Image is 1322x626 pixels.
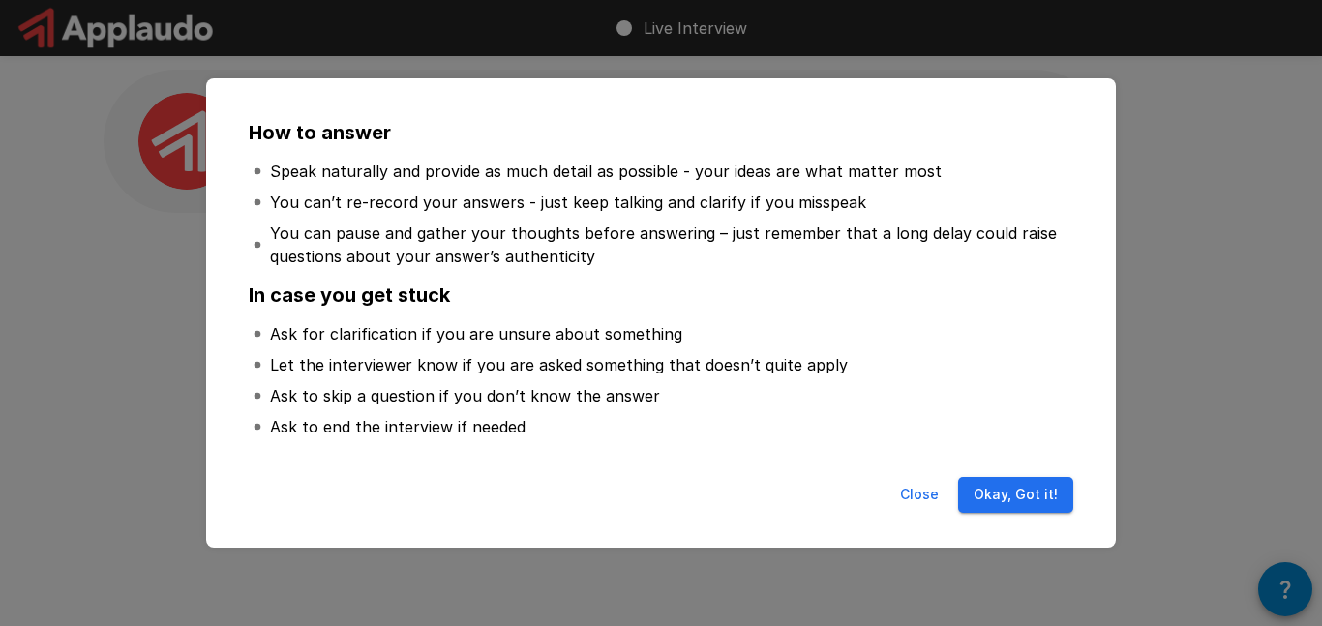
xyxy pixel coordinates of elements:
button: Close [888,477,950,513]
p: Let the interviewer know if you are asked something that doesn’t quite apply [270,353,848,376]
button: Okay, Got it! [958,477,1073,513]
p: You can’t re-record your answers - just keep talking and clarify if you misspeak [270,191,866,214]
p: Speak naturally and provide as much detail as possible - your ideas are what matter most [270,160,942,183]
p: You can pause and gather your thoughts before answering – just remember that a long delay could r... [270,222,1069,268]
p: Ask for clarification if you are unsure about something [270,322,682,345]
p: Ask to end the interview if needed [270,415,526,438]
b: How to answer [249,121,391,144]
b: In case you get stuck [249,283,450,307]
p: Ask to skip a question if you don’t know the answer [270,384,660,407]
